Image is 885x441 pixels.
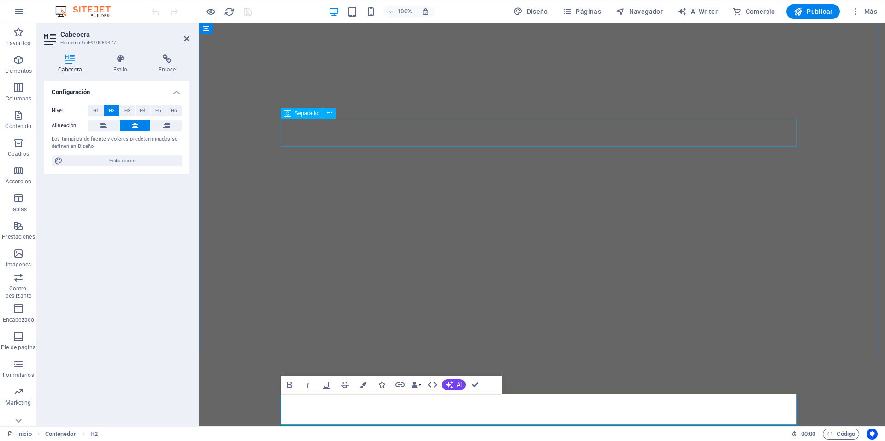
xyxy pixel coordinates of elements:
button: H6 [166,105,182,116]
span: Más [851,7,877,16]
h2: Cabecera [60,30,189,39]
button: AI [442,379,466,390]
span: H4 [140,105,146,116]
button: H5 [151,105,166,116]
p: Elementos [5,67,32,75]
h4: Enlace [145,54,189,74]
h4: Estilo [100,54,145,74]
p: Cuadros [8,150,29,158]
p: Accordion [6,178,31,185]
button: 100% [383,6,416,17]
h6: 100% [397,6,412,17]
h4: Configuración [44,81,189,98]
button: AI Writer [674,4,721,19]
p: Prestaciones [2,233,35,241]
p: Marketing [6,399,31,406]
button: Código [823,429,859,440]
button: Bold (Ctrl+B) [281,376,298,394]
p: Contenido [5,123,31,130]
span: Comercio [732,7,775,16]
p: Encabezado [3,316,34,323]
span: Separador [295,111,320,116]
span: AI [457,382,462,388]
button: H2 [104,105,119,116]
span: AI Writer [678,7,718,16]
button: Comercio [729,4,779,19]
button: Más [847,4,881,19]
p: Formularios [3,371,34,379]
p: Favoritos [6,40,30,47]
span: Haz clic para seleccionar y doble clic para editar [90,429,98,440]
p: Imágenes [6,261,31,268]
button: Italic (Ctrl+I) [299,376,317,394]
span: Código [827,429,855,440]
i: Volver a cargar página [224,6,235,17]
h3: Elemento #ed-910089477 [60,39,171,47]
button: Publicar [786,4,840,19]
button: H3 [120,105,135,116]
span: H6 [171,105,177,116]
button: Icons [373,376,390,394]
span: H5 [155,105,161,116]
span: 00 00 [801,429,815,440]
a: Haz clic para cancelar la selección y doble clic para abrir páginas [7,429,32,440]
button: Páginas [559,4,605,19]
i: Al redimensionar, ajustar el nivel de zoom automáticamente para ajustarse al dispositivo elegido. [421,7,430,16]
div: Los tamaños de fuente y colores predeterminados se definen en Diseño. [52,135,182,151]
button: Link [391,376,409,394]
h4: Cabecera [44,54,100,74]
span: Publicar [794,7,833,16]
button: HTML [424,376,441,394]
button: H1 [88,105,104,116]
button: Confirm (Ctrl+⏎) [466,376,484,394]
span: Navegador [616,7,663,16]
span: H3 [124,105,130,116]
p: Tablas [10,206,27,213]
button: Diseño [510,4,552,19]
button: Usercentrics [867,429,878,440]
img: Editor Logo [53,6,122,17]
span: : [808,430,809,437]
span: H2 [109,105,115,116]
span: H1 [93,105,99,116]
span: Páginas [563,7,601,16]
button: Navegador [612,4,667,19]
button: Data Bindings [410,376,423,394]
button: Strikethrough [336,376,354,394]
button: Colors [354,376,372,394]
button: H4 [136,105,151,116]
button: reload [224,6,235,17]
nav: breadcrumb [45,429,98,440]
p: Columnas [6,95,32,102]
span: Editar diseño [65,155,179,166]
span: Haz clic para seleccionar y doble clic para editar [45,429,76,440]
label: Alineación [52,120,88,131]
span: Diseño [513,7,548,16]
button: Underline (Ctrl+U) [318,376,335,394]
h6: Tiempo de la sesión [791,429,816,440]
label: Nivel [52,105,88,116]
button: Editar diseño [52,155,182,166]
p: Pie de página [1,344,35,351]
button: Haz clic para salir del modo de previsualización y seguir editando [205,6,216,17]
